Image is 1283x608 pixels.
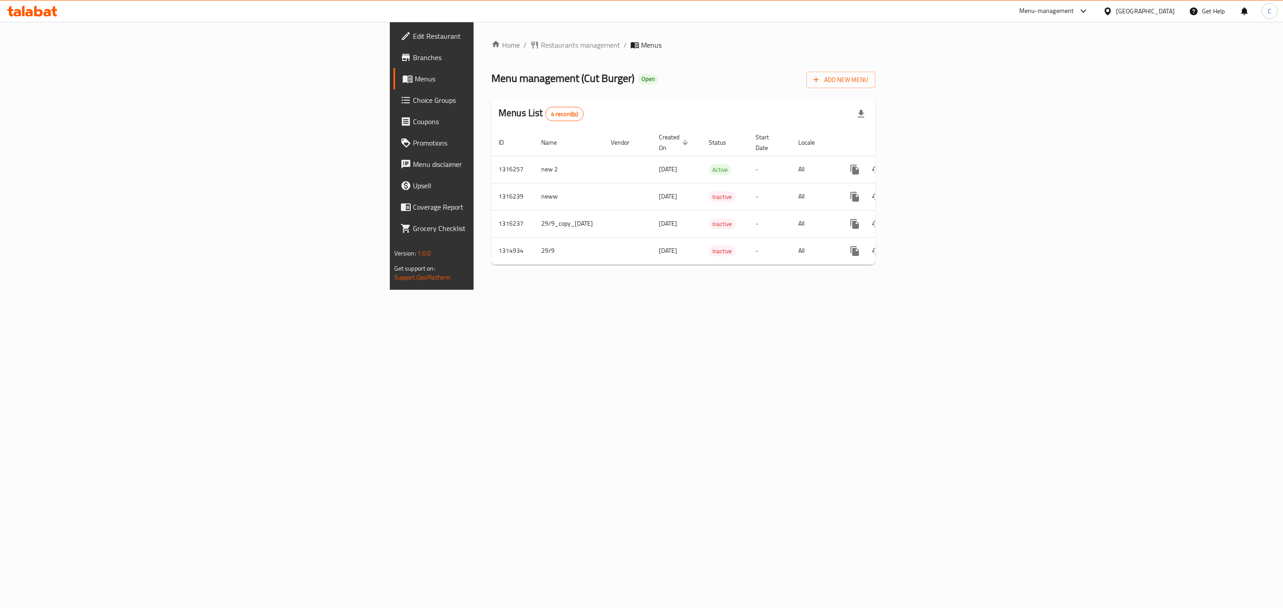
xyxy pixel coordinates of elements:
[413,138,597,148] span: Promotions
[393,154,604,175] a: Menu disclaimer
[850,103,872,125] div: Export file
[394,272,451,283] a: Support.OpsPlatform
[837,129,937,156] th: Actions
[393,218,604,239] a: Grocery Checklist
[413,180,597,191] span: Upsell
[844,240,866,262] button: more
[866,213,887,235] button: Change Status
[417,247,431,259] span: 1.0.0
[638,74,658,85] div: Open
[709,219,735,229] span: Inactive
[393,111,604,132] a: Coupons
[393,68,604,89] a: Menus
[844,186,866,207] button: more
[866,240,887,262] button: Change Status
[546,110,584,118] span: 4 record(s)
[541,137,568,148] span: Name
[638,75,658,83] span: Open
[498,106,584,121] h2: Menus List
[659,132,691,153] span: Created On
[844,213,866,235] button: more
[659,163,677,175] span: [DATE]
[866,186,887,207] button: Change Status
[791,156,837,183] td: All
[709,192,735,202] span: Inactive
[498,137,515,148] span: ID
[709,165,731,175] span: Active
[393,175,604,196] a: Upsell
[415,73,597,84] span: Menus
[394,263,435,274] span: Get support on:
[866,159,887,180] button: Change Status
[393,132,604,154] a: Promotions
[1268,6,1271,16] span: C
[393,196,604,218] a: Coverage Report
[624,40,627,50] li: /
[413,223,597,234] span: Grocery Checklist
[393,47,604,68] a: Branches
[659,245,677,256] span: [DATE]
[844,159,866,180] button: more
[491,129,937,265] table: enhanced table
[806,72,875,88] button: Add New Menu
[791,183,837,210] td: All
[813,74,868,85] span: Add New Menu
[413,52,597,63] span: Branches
[611,137,641,148] span: Vendor
[659,218,677,229] span: [DATE]
[659,191,677,202] span: [DATE]
[491,40,875,50] nav: breadcrumb
[393,25,604,47] a: Edit Restaurant
[748,237,791,264] td: -
[1019,6,1074,16] div: Menu-management
[791,237,837,264] td: All
[1116,6,1175,16] div: [GEOGRAPHIC_DATA]
[748,183,791,210] td: -
[413,202,597,212] span: Coverage Report
[748,156,791,183] td: -
[641,40,662,50] span: Menus
[393,89,604,111] a: Choice Groups
[394,247,416,259] span: Version:
[709,246,735,256] span: Inactive
[798,137,826,148] span: Locale
[413,95,597,105] span: Choice Groups
[756,132,780,153] span: Start Date
[413,159,597,170] span: Menu disclaimer
[709,137,738,148] span: Status
[545,107,584,121] div: Total records count
[791,210,837,237] td: All
[413,116,597,127] span: Coupons
[709,164,731,175] div: Active
[413,31,597,41] span: Edit Restaurant
[748,210,791,237] td: -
